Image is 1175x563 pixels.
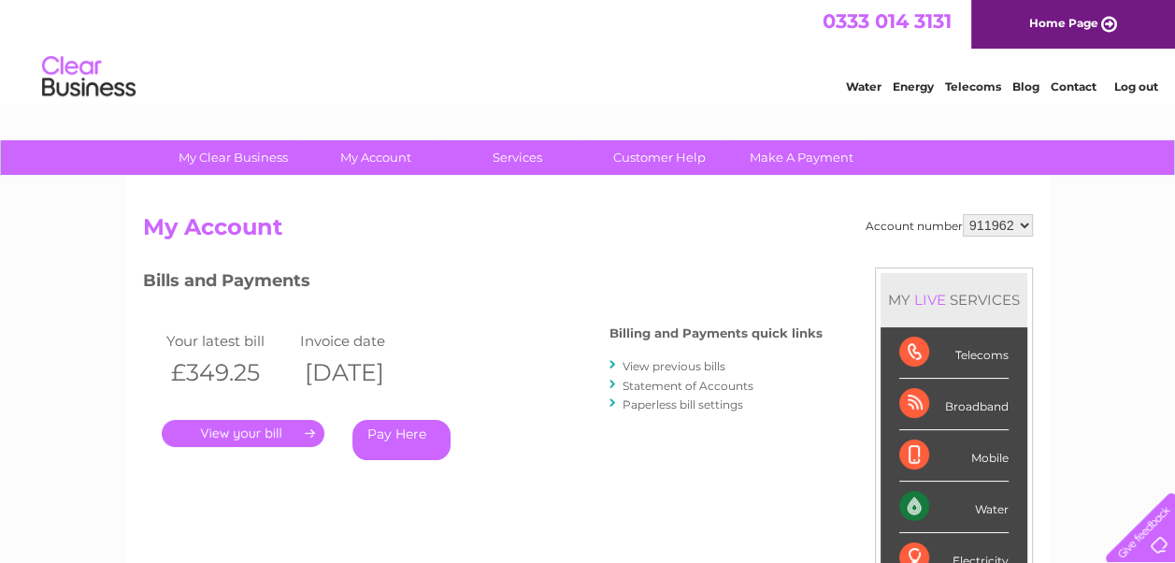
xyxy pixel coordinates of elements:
div: Water [899,482,1009,533]
a: Energy [893,79,934,94]
div: Clear Business is a trading name of Verastar Limited (registered in [GEOGRAPHIC_DATA] No. 3667643... [147,10,1030,91]
div: Account number [866,214,1033,237]
a: View previous bills [623,359,725,373]
a: Paperless bill settings [623,397,743,411]
a: Make A Payment [724,140,879,175]
a: Services [440,140,595,175]
div: Telecoms [899,327,1009,379]
img: logo.png [41,49,136,106]
a: 0333 014 3131 [823,9,952,33]
a: Statement of Accounts [623,379,753,393]
a: . [162,420,324,447]
a: Telecoms [945,79,1001,94]
a: Contact [1051,79,1096,94]
a: Customer Help [582,140,737,175]
a: Log out [1113,79,1157,94]
div: LIVE [910,291,950,309]
a: Blog [1012,79,1039,94]
div: MY SERVICES [881,273,1027,326]
h4: Billing and Payments quick links [609,326,823,340]
a: Pay Here [352,420,451,460]
a: My Account [298,140,452,175]
a: My Clear Business [156,140,310,175]
div: Broadband [899,379,1009,430]
td: Your latest bill [162,328,296,354]
h2: My Account [143,214,1033,250]
h3: Bills and Payments [143,267,823,300]
th: [DATE] [295,354,430,392]
th: £349.25 [162,354,296,392]
a: Water [846,79,881,94]
td: Invoice date [295,328,430,354]
div: Mobile [899,430,1009,482]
